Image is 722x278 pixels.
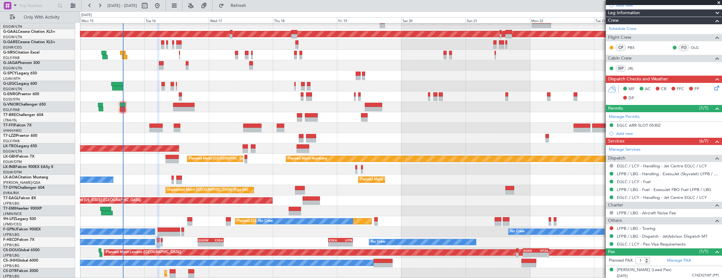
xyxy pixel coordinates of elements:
[608,105,623,112] span: Permits
[329,242,340,246] div: -
[3,176,18,179] span: LX-AOA
[616,131,719,136] div: Add new
[617,171,719,177] a: LFPB / LBG - Handling - ExecuJet (Skyvalet) LFPB / LBG
[3,128,22,133] a: VHHH/HKG
[629,86,635,92] span: MF
[3,211,22,216] a: LFMN/NCE
[16,15,67,20] span: Only With Activity
[3,113,16,117] span: T7-BRE
[523,253,536,257] div: -
[3,24,22,29] a: EGGW/LTN
[273,17,337,23] div: Thu 18
[617,123,661,128] div: EGLC ARR SLOT 0530Z
[3,124,14,127] span: T7-FFI
[3,30,55,34] a: G-GAALCessna Citation XLS+
[3,207,15,211] span: T7-EMI
[360,175,430,184] div: Planned Maint Nice ([GEOGRAPHIC_DATA])
[608,202,623,209] span: Charter
[667,258,691,264] a: Manage PAX
[3,248,18,252] span: CS-DOU
[81,13,92,18] div: [DATE]
[699,248,708,255] span: (1/1)
[617,187,711,192] a: LFPB / LBG - Fuel - ExecuJet FBO Fuel LFPB / LBG
[608,17,619,24] span: Crew
[3,30,18,34] span: G-GAAL
[3,217,36,221] a: 9H-LPZLegacy 500
[3,253,20,258] a: LFPB/LBG
[3,103,46,107] a: G-VNORChallenger 650
[3,35,22,39] a: EGGW/LTN
[3,259,17,263] span: CS-JHH
[594,17,658,23] div: Tue 23
[629,95,634,101] span: DP
[466,17,530,23] div: Sun 21
[523,249,536,252] div: EGKK
[609,147,641,153] a: Manage Services
[617,179,651,184] a: EGLC / LCY - Fuel
[3,45,22,50] a: EGNR/CEG
[3,165,15,169] span: LX-INB
[329,238,340,242] div: KSEA
[617,241,686,247] a: EGLC / LCY - Pax Visa Requirements
[3,155,17,159] span: LX-GBH
[608,155,625,162] span: Dispatch
[536,253,548,257] div: -
[3,232,20,237] a: LFPB/LBG
[645,86,651,92] span: AC
[3,72,17,75] span: G-SPCY
[3,196,36,200] a: T7-EAGLFalcon 8X
[628,66,642,71] a: JRL
[3,159,22,164] a: EDLW/DTM
[3,186,45,190] a: T7-DYNChallenger 604
[510,227,525,236] div: No Crew
[144,17,208,23] div: Tue 16
[3,134,16,138] span: T7-LZZI
[3,61,18,65] span: G-JAGA
[3,66,22,71] a: EGGW/LTN
[3,196,19,200] span: T7-EAGL
[3,51,15,55] span: G-SIRS
[3,87,22,91] a: EGGW/LTN
[7,12,69,22] button: Only With Activity
[80,17,144,23] div: Mon 15
[3,40,55,44] a: G-GARECessna Citation XLS+
[616,44,626,51] div: CP
[3,248,39,252] a: CS-DOUGlobal 6500
[608,217,622,224] span: Others
[166,269,198,278] div: Planned Maint Sofia
[3,61,40,65] a: G-JAGAPhenom 300
[3,165,53,169] a: LX-INBFalcon 900EX EASy II
[3,217,16,221] span: 9H-LPZ
[536,249,548,252] div: HTZA
[371,237,385,247] div: No Crew
[617,163,707,169] a: EGLC / LCY - Handling - Jet Centre EGLC / LCY
[211,238,223,242] div: KSEA
[530,17,594,23] div: Mon 22
[3,259,38,263] a: CS-JHHGlobal 6000
[3,103,19,107] span: G-VNOR
[3,97,20,102] a: EGSS/STN
[3,76,20,81] a: LGAV/ATH
[3,134,37,138] a: T7-LZZIPraetor 600
[608,76,668,83] span: Dispatch Checks and Weather
[237,217,326,226] div: Planned [GEOGRAPHIC_DATA] ([GEOGRAPHIC_DATA])
[3,170,22,175] a: EDLW/DTM
[3,191,19,195] a: EVRA/RIX
[3,269,17,273] span: CS-DTR
[3,82,17,86] span: G-LEGC
[661,86,666,92] span: CR
[699,105,708,111] span: (1/1)
[3,186,17,190] span: T7-DYN
[60,196,141,205] div: Planned Maint [US_STATE] ([GEOGRAPHIC_DATA])
[695,86,699,92] span: FP
[340,238,352,242] div: LFPB
[608,34,631,41] span: Flight Crew
[608,9,640,17] span: Leg Information
[198,242,211,246] div: -
[3,207,42,211] a: T7-EMIHawker 900XP
[3,176,48,179] a: LX-AOACitation Mustang
[691,45,705,50] a: OLG
[216,1,254,11] button: Refresh
[3,40,18,44] span: G-GARE
[167,185,248,195] div: Unplanned Maint [GEOGRAPHIC_DATA] (Riga Intl)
